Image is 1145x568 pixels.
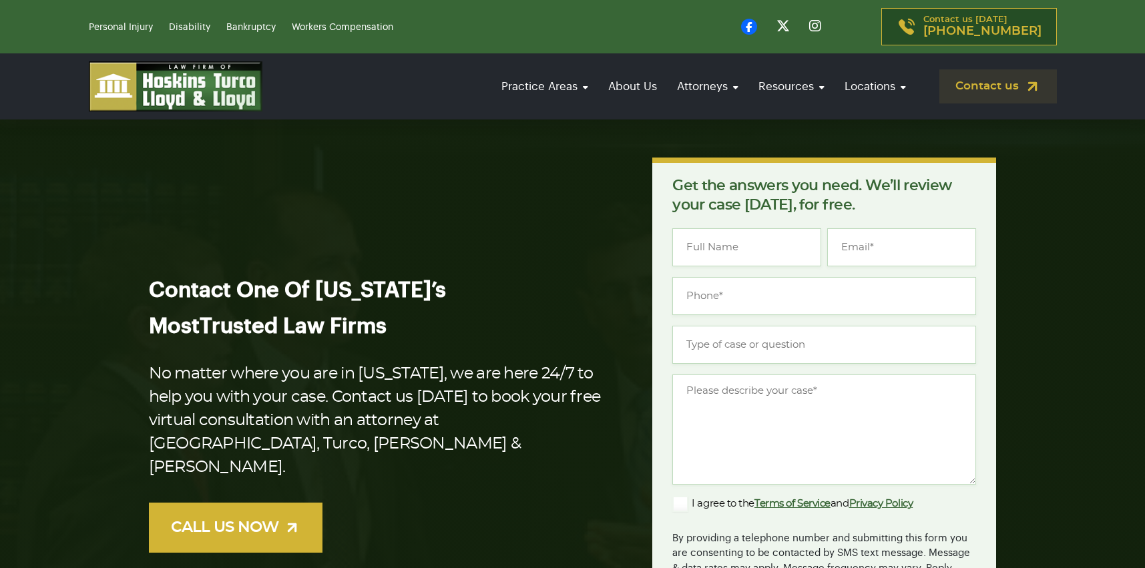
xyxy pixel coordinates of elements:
[149,503,322,553] a: CALL US NOW
[672,496,913,512] label: I agree to the and
[89,23,153,32] a: Personal Injury
[672,326,976,364] input: Type of case or question
[670,67,745,105] a: Attorneys
[672,277,976,315] input: Phone*
[752,67,831,105] a: Resources
[881,8,1057,45] a: Contact us [DATE][PHONE_NUMBER]
[149,316,200,337] span: Most
[149,362,610,479] p: No matter where you are in [US_STATE], we are here 24/7 to help you with your case. Contact us [D...
[226,23,276,32] a: Bankruptcy
[200,316,387,337] span: Trusted Law Firms
[292,23,393,32] a: Workers Compensation
[284,519,300,536] img: arrow-up-right-light.svg
[89,61,262,111] img: logo
[939,69,1057,103] a: Contact us
[495,67,595,105] a: Practice Areas
[827,228,976,266] input: Email*
[838,67,913,105] a: Locations
[149,280,446,301] span: Contact One Of [US_STATE]’s
[672,176,976,215] p: Get the answers you need. We’ll review your case [DATE], for free.
[602,67,664,105] a: About Us
[672,228,821,266] input: Full Name
[169,23,210,32] a: Disability
[754,499,831,509] a: Terms of Service
[923,15,1042,38] p: Contact us [DATE]
[849,499,913,509] a: Privacy Policy
[923,25,1042,38] span: [PHONE_NUMBER]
